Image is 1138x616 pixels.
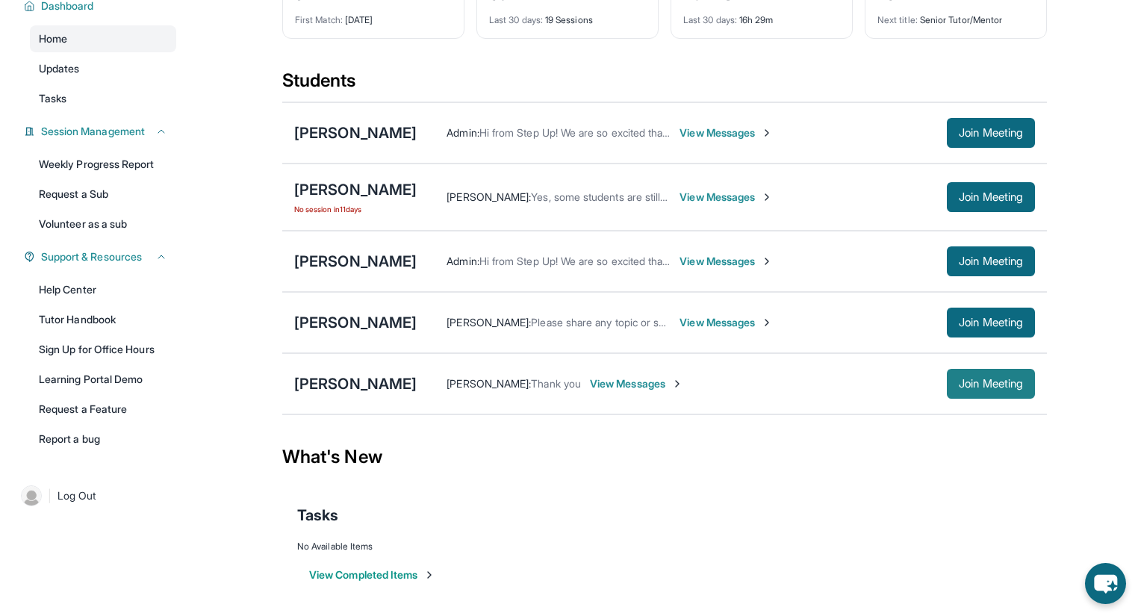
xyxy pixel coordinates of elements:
[282,69,1047,102] div: Students
[447,316,531,329] span: [PERSON_NAME] :
[959,257,1023,266] span: Join Meeting
[30,276,176,303] a: Help Center
[297,541,1032,553] div: No Available Items
[947,369,1035,399] button: Join Meeting
[30,396,176,423] a: Request a Feature
[683,5,840,26] div: 16h 29m
[30,85,176,112] a: Tasks
[35,249,167,264] button: Support & Resources
[41,249,142,264] span: Support & Resources
[309,567,435,582] button: View Completed Items
[295,5,452,26] div: [DATE]
[680,254,773,269] span: View Messages
[959,128,1023,137] span: Join Meeting
[947,118,1035,148] button: Join Meeting
[294,312,417,333] div: [PERSON_NAME]
[877,14,918,25] span: Next title :
[680,125,773,140] span: View Messages
[947,182,1035,212] button: Join Meeting
[48,487,52,505] span: |
[683,14,737,25] span: Last 30 days :
[680,315,773,330] span: View Messages
[877,5,1034,26] div: Senior Tutor/Mentor
[39,31,67,46] span: Home
[959,193,1023,202] span: Join Meeting
[39,61,80,76] span: Updates
[39,91,66,106] span: Tasks
[947,246,1035,276] button: Join Meeting
[489,5,646,26] div: 19 Sessions
[294,203,417,215] span: No session in 11 days
[41,124,145,139] span: Session Management
[30,426,176,452] a: Report a bug
[447,255,479,267] span: Admin :
[30,151,176,178] a: Weekly Progress Report
[447,190,531,203] span: [PERSON_NAME] :
[294,251,417,272] div: [PERSON_NAME]
[590,376,683,391] span: View Messages
[680,190,773,205] span: View Messages
[761,127,773,139] img: Chevron-Right
[761,191,773,203] img: Chevron-Right
[761,255,773,267] img: Chevron-Right
[30,181,176,208] a: Request a Sub
[30,306,176,333] a: Tutor Handbook
[531,377,581,390] span: Thank you
[947,308,1035,337] button: Join Meeting
[30,336,176,363] a: Sign Up for Office Hours
[294,122,417,143] div: [PERSON_NAME]
[671,378,683,390] img: Chevron-Right
[447,126,479,139] span: Admin :
[297,505,338,526] span: Tasks
[959,318,1023,327] span: Join Meeting
[959,379,1023,388] span: Join Meeting
[30,25,176,52] a: Home
[30,55,176,82] a: Updates
[294,179,417,200] div: [PERSON_NAME]
[761,317,773,329] img: Chevron-Right
[447,377,531,390] span: [PERSON_NAME] :
[30,211,176,237] a: Volunteer as a sub
[30,366,176,393] a: Learning Portal Demo
[15,479,176,512] a: |Log Out
[282,424,1047,490] div: What's New
[57,488,96,503] span: Log Out
[1085,563,1126,604] button: chat-button
[295,14,343,25] span: First Match :
[294,373,417,394] div: [PERSON_NAME]
[21,485,42,506] img: user-img
[35,124,167,139] button: Session Management
[489,14,543,25] span: Last 30 days :
[531,316,879,329] span: Please share any topic or school work you like to review in [DATE] sessio.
